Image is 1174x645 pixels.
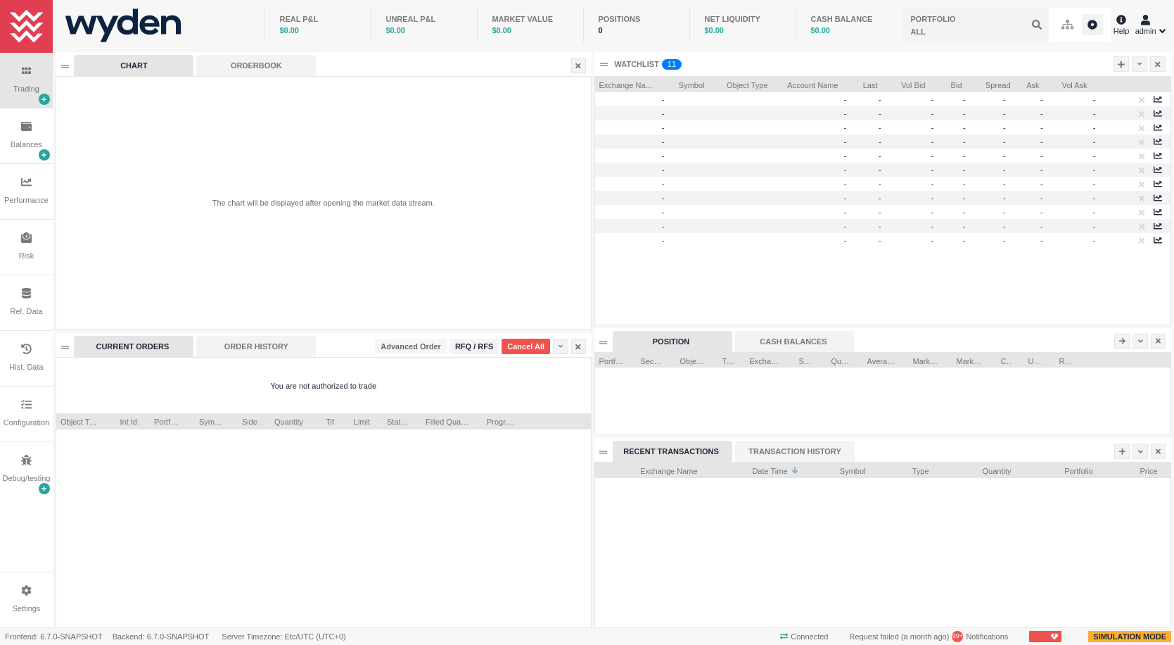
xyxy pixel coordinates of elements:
[1019,77,1040,91] span: Ask
[1003,109,1011,118] span: -
[615,58,659,70] div: WATCHLIST
[1135,25,1156,37] span: admin
[879,109,886,118] span: -
[320,413,334,427] span: Tif
[598,25,675,37] div: 0
[750,353,782,367] span: Exchange Name
[1003,123,1011,132] span: -
[899,632,950,641] span: ( )
[879,165,886,174] span: -
[831,353,850,367] span: Quantity
[487,413,516,427] span: Progress
[979,77,1011,91] span: Spread
[662,123,665,132] span: -
[387,413,409,427] span: Status
[3,472,51,484] div: Debug/testing
[722,353,734,367] span: Type
[662,194,665,202] span: -
[662,109,665,118] span: -
[931,109,934,118] span: -
[931,95,934,104] span: -
[844,151,847,160] span: -
[1093,236,1096,244] span: -
[931,180,934,188] span: -
[455,341,493,353] span: RFQ / RFS
[662,208,665,216] span: -
[879,151,886,160] span: -
[799,353,815,367] span: Symbol
[673,77,705,91] span: Symbol
[1093,95,1096,104] span: -
[1057,77,1087,91] span: Vol Ask
[680,353,706,367] span: Object Type
[1003,236,1011,244] span: -
[351,413,370,427] span: Limit
[1003,137,1011,146] span: -
[599,77,656,91] span: Exchange Name
[274,413,303,427] span: Quantity
[4,417,49,429] div: Configuration
[931,194,934,202] span: -
[810,13,888,25] div: CASH BALANCE
[672,59,676,73] p: 1
[963,95,971,104] span: -
[385,13,463,25] div: UNREAL P&L
[963,165,971,174] span: -
[199,413,224,427] span: Symbol
[1003,165,1011,174] span: -
[1003,180,1011,188] span: -
[1040,236,1048,244] span: -
[879,123,886,132] span: -
[279,26,299,35] span: $0.00
[910,13,955,25] div: PORTFOLIO
[1028,463,1093,477] span: Portfolio
[844,194,847,202] span: -
[381,341,441,353] span: Advanced Order
[492,13,569,25] div: MARKET VALUE
[492,26,511,35] span: $0.00
[715,463,788,477] span: Date Time
[4,194,49,206] div: Performance
[1093,194,1096,202] span: -
[1028,353,1042,367] span: Unrealized P&L
[1003,194,1011,202] span: -
[883,463,929,477] span: Type
[844,222,847,230] span: -
[1110,463,1158,477] span: Price
[735,441,855,462] div: TRANSACTION HISTORY
[963,222,971,230] span: -
[879,236,886,244] span: -
[1003,222,1011,230] span: -
[904,632,947,641] span: 7/16/2025 1:16:17 PM
[1040,109,1048,118] span: -
[867,353,896,367] span: Average Price
[74,55,193,76] div: CHART
[946,463,1012,477] span: Quantity
[844,180,847,188] span: -
[10,306,42,318] div: Ref. Data
[1093,165,1096,174] span: -
[931,151,934,160] span: -
[13,83,39,95] div: Trading
[385,26,405,35] span: $0.00
[704,26,724,35] span: $0.00
[9,361,43,373] div: Hist. Data
[13,603,41,615] div: Settings
[943,77,962,91] span: Bid
[662,222,665,230] span: -
[963,109,971,118] span: -
[662,236,665,244] span: -
[963,151,971,160] span: -
[931,123,934,132] span: -
[1003,95,1011,104] span: -
[1093,180,1096,188] span: -
[1001,353,1012,367] span: Cost
[241,413,257,427] span: Side
[952,632,963,641] span: 99+
[599,463,698,477] span: Exchange Name
[704,13,781,25] div: NET LIQUIDITY
[1093,123,1096,132] span: -
[1040,165,1048,174] span: -
[668,59,672,73] p: 1
[641,353,663,367] span: Security Id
